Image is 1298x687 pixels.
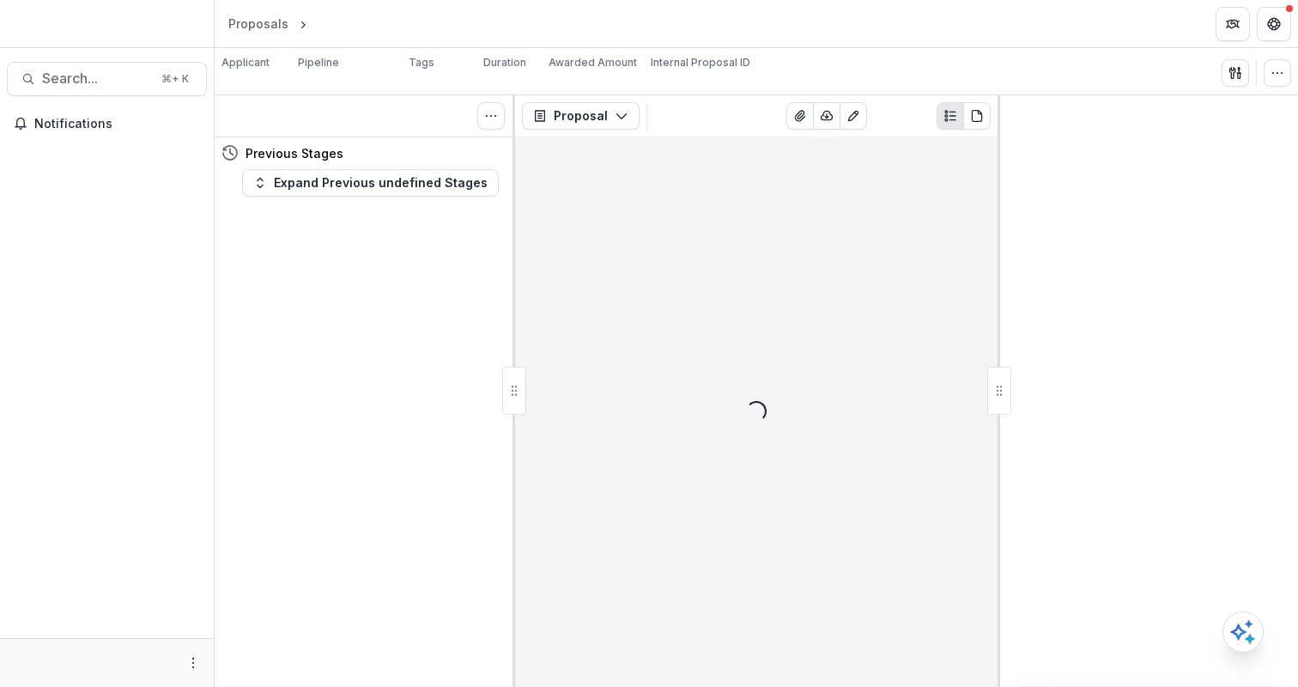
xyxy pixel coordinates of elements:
[786,102,814,130] button: View Attached Files
[549,55,637,70] p: Awarded Amount
[221,55,270,70] p: Applicant
[477,102,505,130] button: Toggle View Cancelled Tasks
[42,70,151,87] span: Search...
[840,102,867,130] button: Edit as form
[183,653,203,673] button: More
[409,55,434,70] p: Tags
[1257,7,1291,41] button: Get Help
[963,102,991,130] button: PDF view
[1216,7,1250,41] button: Partners
[1222,611,1264,653] button: Open AI Assistant
[483,55,526,70] p: Duration
[242,169,499,197] button: Expand Previous undefined Stages
[228,15,288,33] div: Proposals
[298,55,339,70] p: Pipeline
[651,55,750,70] p: Internal Proposal ID
[158,70,192,88] div: ⌘ + K
[34,117,200,131] span: Notifications
[221,11,295,36] a: Proposals
[246,144,343,162] h4: Previous Stages
[221,11,384,36] nav: breadcrumb
[937,102,964,130] button: Plaintext view
[7,62,207,96] button: Search...
[7,110,207,137] button: Notifications
[522,102,640,130] button: Proposal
